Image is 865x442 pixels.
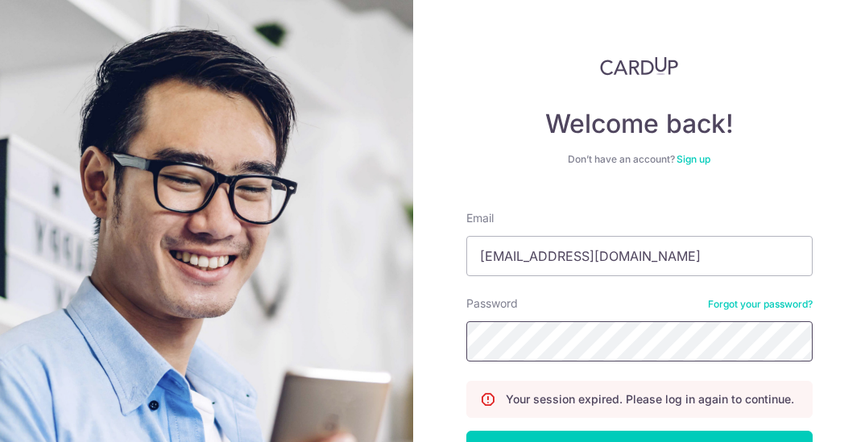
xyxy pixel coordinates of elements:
a: Forgot your password? [708,298,813,311]
a: Sign up [677,153,710,165]
input: Enter your Email [466,236,813,276]
label: Email [466,210,494,226]
h4: Welcome back! [466,108,813,140]
div: Don’t have an account? [466,153,813,166]
label: Password [466,295,518,312]
p: Your session expired. Please log in again to continue. [506,391,794,407]
img: CardUp Logo [600,56,679,76]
